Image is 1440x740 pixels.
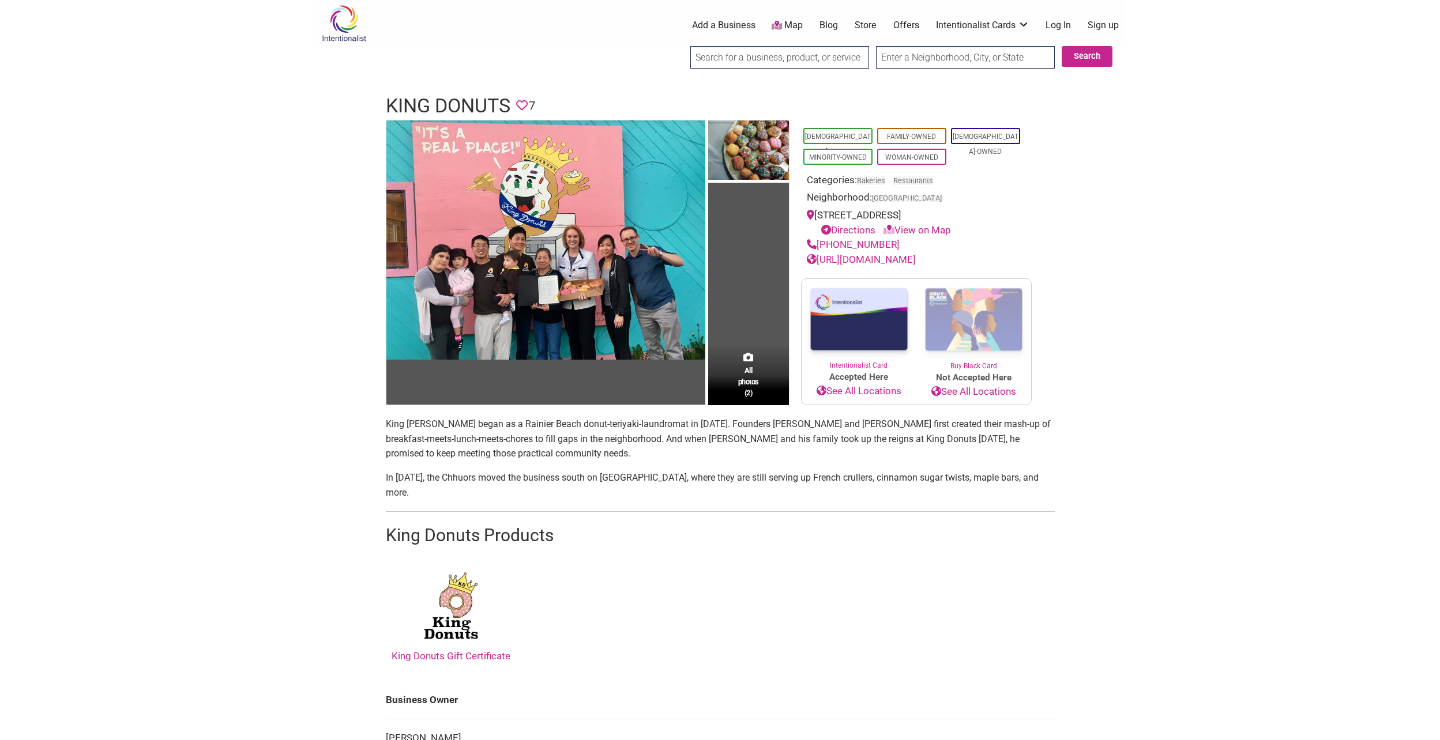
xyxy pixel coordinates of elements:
a: [PHONE_NUMBER] [807,239,900,250]
a: Log In [1046,19,1071,32]
div: Neighborhood: [807,190,1026,208]
a: Intentionalist Cards [936,19,1029,32]
td: Business Owner [386,681,1055,719]
input: Search for a business, product, or service [690,46,869,69]
h1: King Donuts [386,92,510,120]
span: [GEOGRAPHIC_DATA] [872,195,942,202]
a: King Donuts Gift Certificate [392,562,510,662]
div: Categories: [807,173,1026,191]
img: Intentionalist Card [802,279,916,360]
a: Add a Business [692,19,755,32]
a: Bakeries [857,176,885,185]
p: In [DATE], the Chhuors moved the business south on [GEOGRAPHIC_DATA], where they are still servin... [386,470,1055,500]
input: Enter a Neighborhood, City, or State [876,46,1055,69]
a: See All Locations [802,384,916,399]
span: 7 [529,97,535,115]
span: All photos (2) [738,365,759,398]
a: [DEMOGRAPHIC_DATA]-Owned [805,133,871,156]
button: Search [1062,46,1112,67]
p: King [PERSON_NAME] began as a Rainier Beach donut-teriyaki-laundromat in [DATE]. Founders [PERSON... [386,417,1055,461]
a: Minority-Owned [809,153,867,161]
a: View on Map [883,224,951,236]
span: Not Accepted Here [916,371,1031,384]
a: Sign up [1088,19,1119,32]
a: Map [772,19,803,32]
a: See All Locations [916,384,1031,399]
a: Offers [893,19,919,32]
a: Intentionalist Card [802,279,916,371]
a: Family-Owned [887,133,936,141]
h2: King Donuts Products [386,523,1055,548]
a: Woman-Owned [885,153,938,161]
img: Intentionalist [317,5,371,42]
a: Restaurants [893,176,933,185]
div: [STREET_ADDRESS] [807,208,1026,237]
a: Buy Black Card [916,279,1031,371]
img: Buy Black Card [916,279,1031,361]
span: Accepted Here [802,371,916,384]
a: [DEMOGRAPHIC_DATA]-Owned [953,133,1018,156]
a: [URL][DOMAIN_NAME] [807,254,916,265]
a: Directions [821,224,875,236]
a: Store [855,19,877,32]
a: Blog [819,19,838,32]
